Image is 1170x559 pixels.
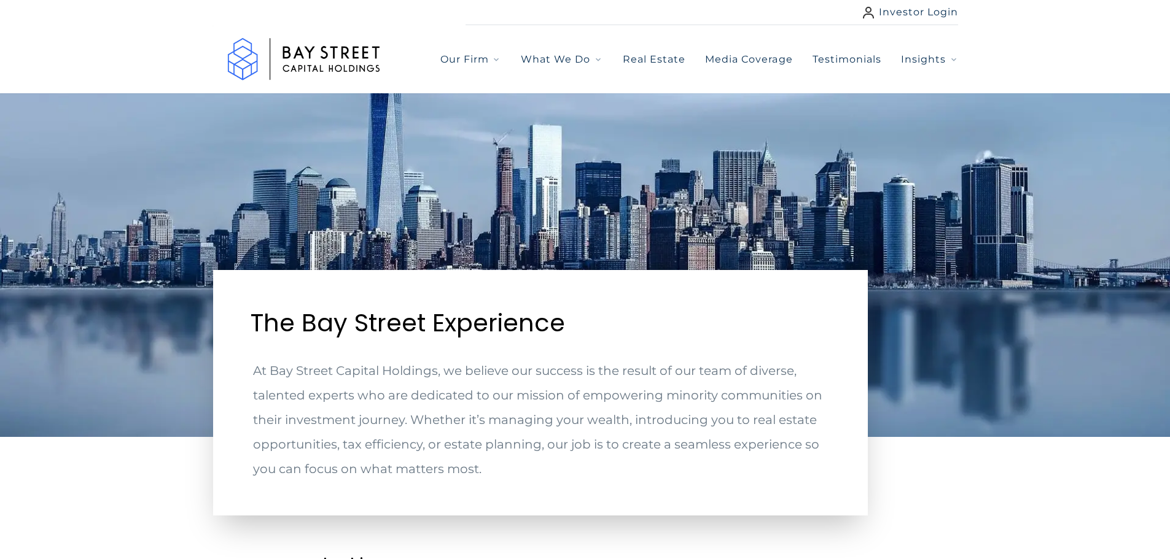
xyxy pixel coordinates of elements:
span: What We Do [521,52,590,67]
button: What We Do [521,52,603,67]
a: Investor Login [863,5,959,20]
img: Logo [212,25,396,93]
a: Real Estate [623,52,685,67]
a: Media Coverage [705,52,793,67]
a: Go to home page [212,25,396,93]
button: Our Firm [440,52,501,67]
span: Insights [901,52,946,67]
button: Insights [901,52,958,67]
span: Our Firm [440,52,489,67]
a: Testimonials [813,52,881,67]
img: user icon [863,7,874,18]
